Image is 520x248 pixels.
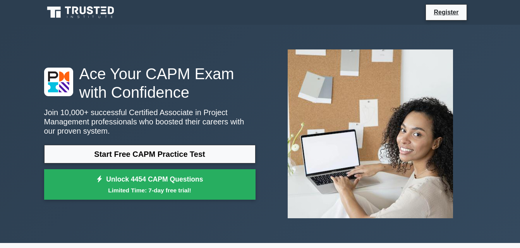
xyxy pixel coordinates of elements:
[44,145,256,163] a: Start Free CAPM Practice Test
[44,65,256,102] h1: Ace Your CAPM Exam with Confidence
[54,186,246,195] small: Limited Time: 7-day free trial!
[429,7,463,17] a: Register
[44,169,256,200] a: Unlock 4454 CAPM QuestionsLimited Time: 7-day free trial!
[44,108,256,136] p: Join 10,000+ successful Certified Associate in Project Management professionals who boosted their...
